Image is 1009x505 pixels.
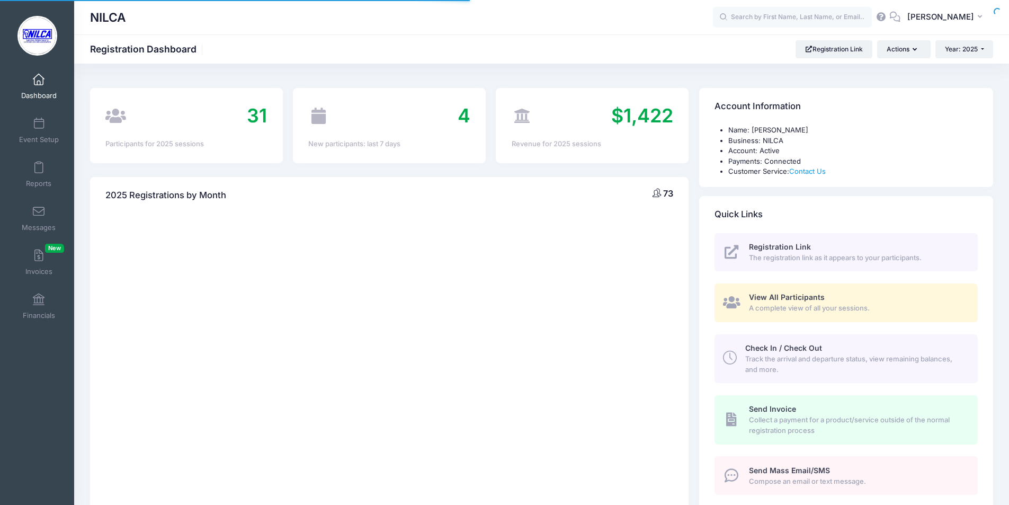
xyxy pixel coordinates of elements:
li: Customer Service: [728,166,978,177]
span: Financials [23,311,55,320]
a: Reports [14,156,64,193]
span: 31 [247,104,267,127]
span: Track the arrival and departure status, view remaining balances, and more. [745,354,966,375]
a: Event Setup [14,112,64,149]
span: Collect a payment for a product/service outside of the normal registration process [749,415,966,436]
h4: Quick Links [715,199,763,229]
span: 73 [663,188,673,199]
h4: 2025 Registrations by Month [105,180,226,210]
div: New participants: last 7 days [308,139,470,149]
h4: Account Information [715,92,801,122]
span: Check In / Check Out [745,343,822,352]
span: Year: 2025 [945,45,978,53]
span: Dashboard [21,91,57,100]
span: New [45,244,64,253]
a: Financials [14,288,64,325]
a: Dashboard [14,68,64,105]
input: Search by First Name, Last Name, or Email... [713,7,872,28]
a: InvoicesNew [14,244,64,281]
a: Registration Link [796,40,872,58]
span: A complete view of all your sessions. [749,303,966,314]
span: Send Mass Email/SMS [749,466,830,475]
button: Year: 2025 [935,40,993,58]
h1: NILCA [90,5,126,30]
span: Event Setup [19,135,59,144]
li: Name: [PERSON_NAME] [728,125,978,136]
a: View All Participants A complete view of all your sessions. [715,283,978,322]
button: [PERSON_NAME] [900,5,993,30]
span: Registration Link [749,242,811,251]
span: Send Invoice [749,404,796,413]
li: Business: NILCA [728,136,978,146]
img: NILCA [17,16,57,56]
button: Actions [877,40,930,58]
a: Messages [14,200,64,237]
span: Reports [26,179,51,188]
a: Send Invoice Collect a payment for a product/service outside of the normal registration process [715,395,978,444]
h1: Registration Dashboard [90,43,206,55]
span: [PERSON_NAME] [907,11,974,23]
li: Account: Active [728,146,978,156]
span: Invoices [25,267,52,276]
span: View All Participants [749,293,825,302]
a: Contact Us [789,167,826,175]
a: Registration Link The registration link as it appears to your participants. [715,233,978,272]
span: Messages [22,223,56,232]
span: 4 [458,104,470,127]
span: $1,422 [611,104,673,127]
div: Participants for 2025 sessions [105,139,267,149]
a: Send Mass Email/SMS Compose an email or text message. [715,456,978,495]
li: Payments: Connected [728,156,978,167]
a: Check In / Check Out Track the arrival and departure status, view remaining balances, and more. [715,334,978,383]
span: Compose an email or text message. [749,476,966,487]
div: Revenue for 2025 sessions [512,139,673,149]
span: The registration link as it appears to your participants. [749,253,966,263]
